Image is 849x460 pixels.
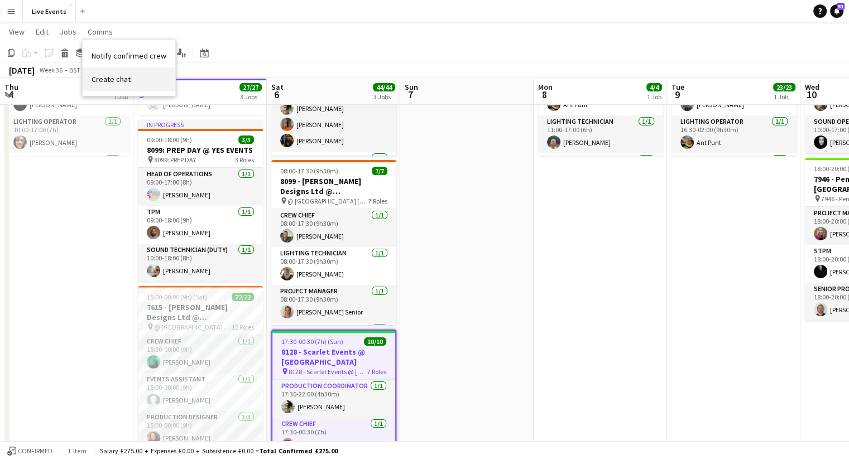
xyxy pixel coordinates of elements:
[281,337,343,346] span: 17:30-00:30 (7h) (Sun)
[4,25,29,39] a: View
[271,285,396,323] app-card-role: Project Manager1/108:00-17:30 (9h30m)[PERSON_NAME] Senior
[646,83,662,91] span: 4/4
[368,197,387,205] span: 7 Roles
[272,418,395,456] app-card-role: Crew Chief1/117:30-00:30 (7h)[PERSON_NAME]
[113,93,128,101] div: 1 Job
[3,88,18,101] span: 4
[18,447,52,455] span: Confirmed
[259,447,338,455] span: Total Confirmed £275.00
[271,152,396,238] app-card-role: Lighting Technician4/4
[9,65,35,76] div: [DATE]
[69,66,80,74] div: BST
[138,286,263,451] app-job-card: 15:00-00:00 (9h) (Sat)22/227615 - [PERSON_NAME] Designs Ltd @ [GEOGRAPHIC_DATA] @ [GEOGRAPHIC_DAT...
[92,51,166,61] span: Notify confirmed crew
[4,153,129,191] app-card-role: Lighting Technician1/1
[235,156,254,164] span: 3 Roles
[154,323,232,331] span: @ [GEOGRAPHIC_DATA] - 7615
[147,293,207,301] span: 15:00-00:00 (9h) (Sat)
[773,83,795,91] span: 23/23
[536,88,553,101] span: 8
[405,82,418,92] span: Sun
[138,373,263,411] app-card-role: Events Assistant1/115:00-00:00 (9h)[PERSON_NAME]
[280,167,338,175] span: 08:00-17:30 (9h30m)
[272,380,395,418] app-card-role: Production Coordinator1/117:30-22:00 (4h30m)[PERSON_NAME]
[138,206,263,244] app-card-role: TPM1/109:00-18:00 (9h)[PERSON_NAME]
[671,115,797,153] app-card-role: Lighting Operator1/116:30-02:00 (9h30m)Ant Punt
[538,115,663,153] app-card-role: Lighting Technician1/111:00-17:00 (6h)[PERSON_NAME]
[403,88,418,101] span: 7
[830,4,843,18] a: 51
[289,367,367,376] span: 8128 - Scarlet Events @ [GEOGRAPHIC_DATA]
[138,335,263,373] app-card-role: Crew Chief1/115:00-00:00 (9h)[PERSON_NAME]
[372,167,387,175] span: 7/7
[272,347,395,367] h3: 8128 - Scarlet Events @ [GEOGRAPHIC_DATA]
[147,135,192,144] span: 09:00-18:00 (9h)
[232,293,254,301] span: 22/22
[373,83,395,91] span: 44/44
[60,27,76,37] span: Jobs
[83,44,175,67] a: Notify confirmed crew
[138,168,263,206] app-card-role: Head of Operations1/109:00-17:00 (8h)[PERSON_NAME]
[83,67,175,91] a: Create chat
[100,447,338,455] div: Salary £275.00 + Expenses £0.00 + Subsistence £0.00 =
[287,197,368,205] span: @ [GEOGRAPHIC_DATA] [GEOGRAPHIC_DATA] - 8099
[64,447,90,455] span: 1 item
[4,115,129,153] app-card-role: Lighting Operator1/110:00-17:00 (7h)[PERSON_NAME]
[88,27,113,37] span: Comms
[9,27,25,37] span: View
[805,82,819,92] span: Wed
[232,323,254,331] span: 12 Roles
[37,66,65,74] span: Week 36
[538,153,663,191] app-card-role: Sound Operator1/1
[138,302,263,322] h3: 7615 - [PERSON_NAME] Designs Ltd @ [GEOGRAPHIC_DATA]
[670,88,684,101] span: 9
[154,156,196,164] span: 8099: PREP DAY
[367,367,386,376] span: 7 Roles
[31,25,53,39] a: Edit
[837,3,845,10] span: 51
[6,445,54,457] button: Confirmed
[271,176,396,196] h3: 8099 - [PERSON_NAME] Designs Ltd @ [GEOGRAPHIC_DATA]
[271,323,396,361] app-card-role: Sound Operator1/1
[271,209,396,247] app-card-role: Crew Chief1/108:00-17:30 (9h30m)[PERSON_NAME]
[23,1,76,22] button: Live Events
[271,247,396,285] app-card-role: Lighting Technician1/108:00-17:30 (9h30m)[PERSON_NAME]
[83,25,117,39] a: Comms
[803,88,819,101] span: 10
[238,135,254,144] span: 3/3
[774,93,795,101] div: 1 Job
[647,93,661,101] div: 1 Job
[271,160,396,325] app-job-card: 08:00-17:30 (9h30m)7/78099 - [PERSON_NAME] Designs Ltd @ [GEOGRAPHIC_DATA] @ [GEOGRAPHIC_DATA] [G...
[240,93,261,101] div: 3 Jobs
[138,120,263,129] div: In progress
[271,82,284,92] span: Sat
[4,82,18,92] span: Thu
[138,120,263,282] app-job-card: In progress09:00-18:00 (9h)3/38099: PREP DAY @ YES EVENTS 8099: PREP DAY3 RolesHead of Operations...
[92,74,131,84] span: Create chat
[271,81,396,152] app-card-role: Site Manager3/322:00-06:00 (8h)[PERSON_NAME][PERSON_NAME][PERSON_NAME]
[671,153,797,304] app-card-role: Lighting Technician8/8
[239,83,262,91] span: 27/27
[538,82,553,92] span: Mon
[36,27,49,37] span: Edit
[55,25,81,39] a: Jobs
[373,93,395,101] div: 3 Jobs
[138,145,263,155] h3: 8099: PREP DAY @ YES EVENTS
[671,82,684,92] span: Tue
[364,337,386,346] span: 10/10
[138,244,263,282] app-card-role: Sound Technician (Duty)1/110:00-18:00 (8h)[PERSON_NAME]
[270,88,284,101] span: 6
